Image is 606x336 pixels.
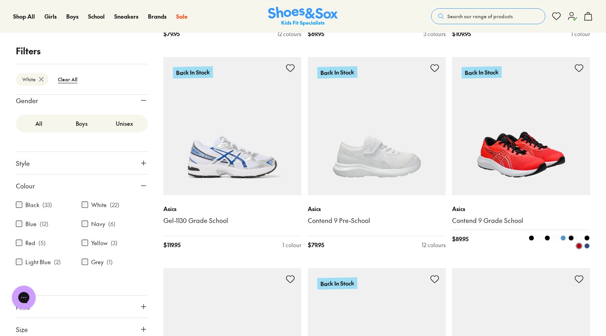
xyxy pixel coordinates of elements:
[163,57,301,195] a: Back In Stock
[452,30,471,38] span: $ 109.95
[308,30,324,38] span: $ 69.95
[25,220,36,228] label: Blue
[66,12,79,20] span: Boys
[108,220,115,228] p: ( 6 )
[173,66,213,79] p: Back In Stock
[422,241,446,249] div: 12 colours
[13,12,35,20] span: Shop All
[25,201,39,209] label: Black
[17,116,60,131] label: All
[25,258,51,266] label: Light Blue
[16,181,35,190] span: Colour
[114,12,138,20] span: Sneakers
[8,283,40,312] iframe: Gorgias live chat messenger
[16,152,148,174] button: Style
[40,220,48,228] p: ( 12 )
[163,241,180,249] span: $ 119.95
[431,8,545,24] button: Search our range of products
[16,175,148,197] button: Colour
[452,205,590,213] p: Asics
[424,30,446,38] div: 3 colours
[54,258,61,266] p: ( 2 )
[16,296,148,318] button: Price
[308,205,446,213] p: Asics
[447,13,513,20] span: Search our range of products
[60,116,103,131] label: Boys
[308,216,446,225] a: Contend 9 Pre-School
[308,57,446,195] a: Back In Stock
[42,201,52,209] p: ( 33 )
[268,7,338,26] a: Shoes & Sox
[44,12,57,21] a: Girls
[110,201,119,209] p: ( 22 )
[571,30,590,38] div: 1 colour
[107,258,113,266] p: ( 1 )
[25,239,35,247] label: Red
[52,72,84,86] btn: Clear All
[91,258,104,266] label: Grey
[317,66,357,79] p: Back In Stock
[16,73,48,86] btn: White
[103,116,146,131] label: Unisex
[16,324,28,334] span: Size
[88,12,105,20] span: School
[114,12,138,21] a: Sneakers
[176,12,188,20] span: Sale
[91,201,107,209] label: White
[163,30,180,38] span: $ 79.95
[277,30,301,38] div: 12 colours
[317,277,357,290] p: Back In Stock
[16,89,148,111] button: Gender
[176,12,188,21] a: Sale
[66,12,79,21] a: Boys
[452,216,590,225] a: Contend 9 Grade School
[91,239,107,247] label: Yellow
[452,57,590,195] a: Back In Stock
[268,7,338,26] img: SNS_Logo_Responsive.svg
[148,12,167,20] span: Brands
[91,220,105,228] label: Navy
[461,65,502,80] p: Back In Stock
[16,44,148,58] p: Filters
[16,158,30,168] span: Style
[38,239,46,247] p: ( 5 )
[111,239,117,247] p: ( 3 )
[88,12,105,21] a: School
[308,241,324,249] span: $ 79.95
[452,235,468,249] span: $ 89.95
[163,216,301,225] a: Gel-1130 Grade School
[163,205,301,213] p: Asics
[44,12,57,20] span: Girls
[148,12,167,21] a: Brands
[13,12,35,21] a: Shop All
[282,241,301,249] div: 1 colour
[16,96,38,105] span: Gender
